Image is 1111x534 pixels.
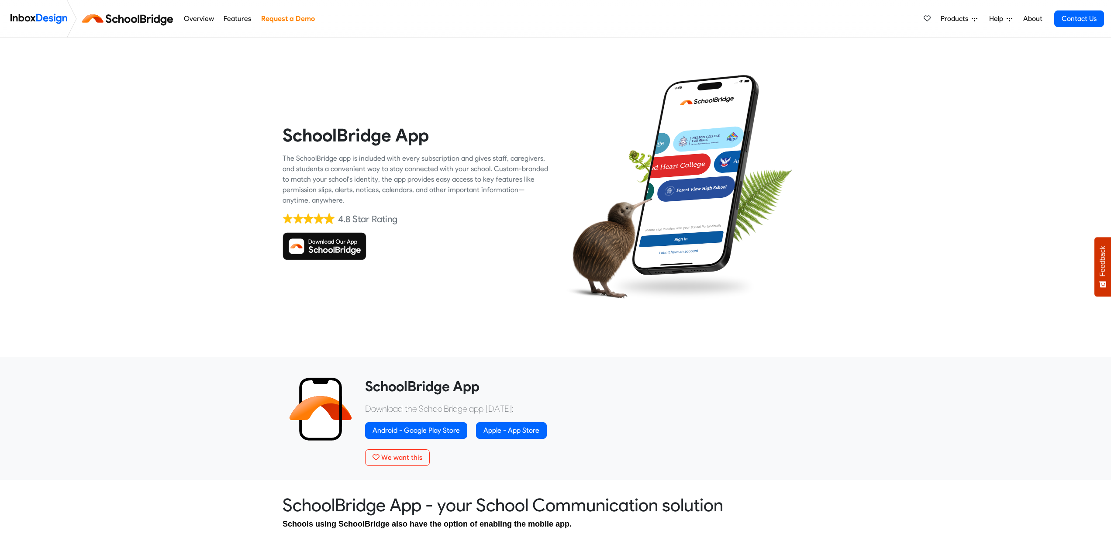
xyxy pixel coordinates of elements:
[289,378,352,441] img: 2022_01_13_icon_sb_app.svg
[1054,10,1104,27] a: Contact Us
[80,8,179,29] img: schoolbridge logo
[283,494,828,516] heading: SchoolBridge App - your School Communication solution
[365,449,430,466] button: We want this
[1094,237,1111,296] button: Feedback - Show survey
[1099,246,1107,276] span: Feedback
[283,232,366,260] img: Download SchoolBridge App
[181,10,216,28] a: Overview
[937,10,981,28] a: Products
[381,453,422,462] span: We want this
[365,422,467,439] a: Android - Google Play Store
[476,422,547,439] a: Apple - App Store
[989,14,1007,24] span: Help
[562,190,652,306] img: kiwi_bird.png
[221,10,254,28] a: Features
[625,74,766,276] img: phone.png
[1021,10,1045,28] a: About
[259,10,317,28] a: Request a Demo
[607,270,758,303] img: shadow.png
[283,520,572,528] span: Schools using SchoolBridge also have the option of enabling the mobile app.
[283,153,549,206] div: The SchoolBridge app is included with every subscription and gives staff, caregivers, and student...
[365,402,822,415] p: Download the SchoolBridge app [DATE]:
[338,213,397,226] div: 4.8 Star Rating
[365,378,822,395] heading: SchoolBridge App
[283,124,549,146] heading: SchoolBridge App
[941,14,972,24] span: Products
[986,10,1016,28] a: Help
